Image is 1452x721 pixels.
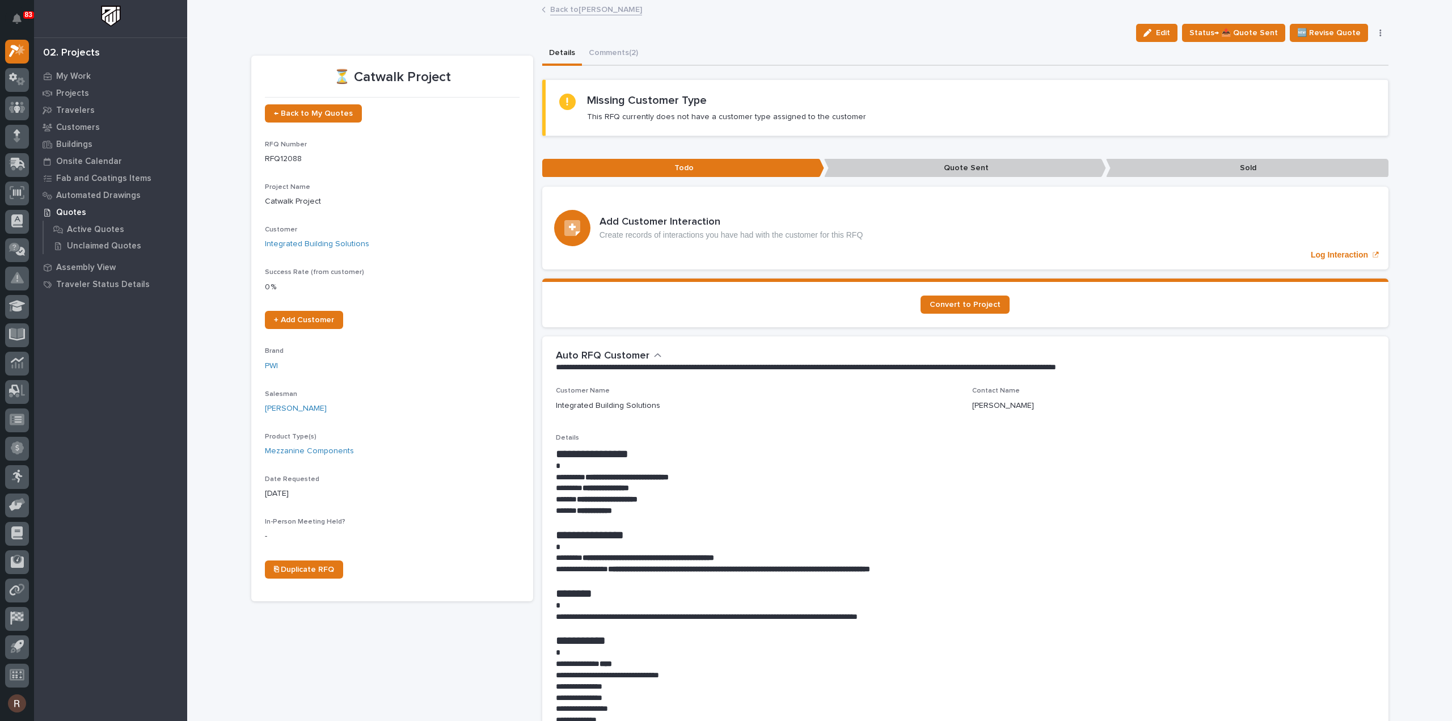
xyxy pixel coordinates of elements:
p: Customers [56,123,100,133]
span: Project Name [265,184,310,191]
a: Active Quotes [44,221,187,237]
p: This RFQ currently does not have a customer type assigned to the customer [587,112,866,122]
h2: Missing Customer Type [587,94,707,107]
button: Details [542,42,582,66]
a: ← Back to My Quotes [265,104,362,123]
p: [PERSON_NAME] [972,400,1034,412]
div: Notifications83 [14,14,29,32]
a: Convert to Project [921,296,1010,314]
a: Automated Drawings [34,187,187,204]
p: Traveler Status Details [56,280,150,290]
a: Onsite Calendar [34,153,187,170]
a: [PERSON_NAME] [265,403,327,415]
a: Unclaimed Quotes [44,238,187,254]
p: ⏳ Catwalk Project [265,69,520,86]
img: Workspace Logo [100,6,121,27]
span: Success Rate (from customer) [265,269,364,276]
p: Assembly View [56,263,116,273]
a: Integrated Building Solutions [265,238,369,250]
a: + Add Customer [265,311,343,329]
p: Onsite Calendar [56,157,122,167]
a: Fab and Coatings Items [34,170,187,187]
span: Salesman [265,391,297,398]
button: Notifications [5,7,29,31]
a: ⎘ Duplicate RFQ [265,560,343,579]
p: Fab and Coatings Items [56,174,151,184]
p: Automated Drawings [56,191,141,201]
span: Date Requested [265,476,319,483]
p: Projects [56,88,89,99]
a: Log Interaction [542,187,1388,269]
a: Traveler Status Details [34,276,187,293]
a: Customers [34,119,187,136]
span: Details [556,435,579,441]
span: ← Back to My Quotes [274,109,353,117]
p: Integrated Building Solutions [556,400,660,412]
p: Log Interaction [1311,250,1368,260]
a: Mezzanine Components [265,445,354,457]
span: In-Person Meeting Held? [265,518,345,525]
button: Comments (2) [582,42,645,66]
p: Unclaimed Quotes [67,241,141,251]
button: 🆕 Revise Quote [1290,24,1368,42]
span: 🆕 Revise Quote [1297,26,1361,40]
a: PWI [265,360,278,372]
button: Edit [1136,24,1177,42]
a: My Work [34,68,187,85]
p: Quotes [56,208,86,218]
p: [DATE] [265,488,520,500]
p: RFQ12088 [265,153,520,165]
span: Customer Name [556,387,610,394]
span: Product Type(s) [265,433,316,440]
p: Travelers [56,106,95,116]
span: Status→ 📤 Quote Sent [1189,26,1278,40]
a: Projects [34,85,187,102]
span: RFQ Number [265,141,307,148]
p: - [265,530,520,542]
p: 0 % [265,281,520,293]
span: ⎘ Duplicate RFQ [274,566,334,574]
h3: Add Customer Interaction [600,216,863,229]
p: 83 [25,11,32,19]
span: Convert to Project [930,301,1001,309]
span: + Add Customer [274,316,334,324]
h2: Auto RFQ Customer [556,350,649,362]
a: Back to[PERSON_NAME] [550,2,642,15]
p: My Work [56,71,91,82]
span: Customer [265,226,297,233]
button: users-avatar [5,692,29,715]
span: Contact Name [972,387,1020,394]
p: Sold [1106,159,1388,178]
a: Assembly View [34,259,187,276]
p: Active Quotes [67,225,124,235]
span: Edit [1156,28,1170,38]
p: Buildings [56,140,92,150]
div: 02. Projects [43,47,100,60]
a: Buildings [34,136,187,153]
p: Create records of interactions you have had with the customer for this RFQ [600,230,863,240]
p: Catwalk Project [265,196,520,208]
button: Status→ 📤 Quote Sent [1182,24,1285,42]
a: Quotes [34,204,187,221]
button: Auto RFQ Customer [556,350,662,362]
p: Todo [542,159,824,178]
span: Brand [265,348,284,355]
a: Travelers [34,102,187,119]
p: Quote Sent [824,159,1106,178]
